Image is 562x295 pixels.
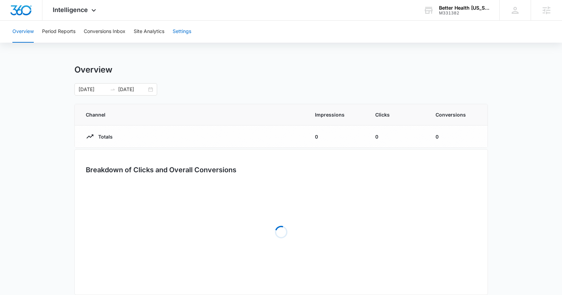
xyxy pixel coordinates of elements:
[79,86,107,93] input: Start date
[74,65,112,75] h1: Overview
[118,86,147,93] input: End date
[173,21,191,43] button: Settings
[53,6,88,13] span: Intelligence
[110,87,115,92] span: swap-right
[315,111,359,118] span: Impressions
[84,21,125,43] button: Conversions Inbox
[94,133,113,140] p: Totals
[375,111,419,118] span: Clicks
[134,21,164,43] button: Site Analytics
[439,5,489,11] div: account name
[42,21,75,43] button: Period Reports
[367,125,427,148] td: 0
[110,87,115,92] span: to
[307,125,367,148] td: 0
[86,165,236,175] h3: Breakdown of Clicks and Overall Conversions
[439,11,489,15] div: account id
[86,111,298,118] span: Channel
[436,111,477,118] span: Conversions
[427,125,488,148] td: 0
[12,21,34,43] button: Overview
